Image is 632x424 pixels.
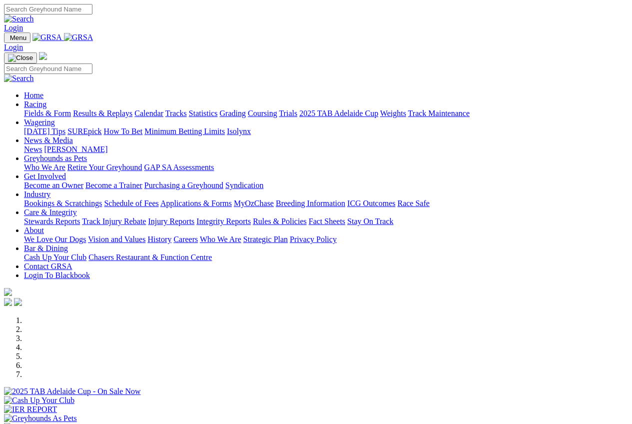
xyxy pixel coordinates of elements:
[4,74,34,83] img: Search
[24,190,50,198] a: Industry
[279,109,297,117] a: Trials
[24,136,73,144] a: News & Media
[24,100,46,108] a: Racing
[44,145,107,153] a: [PERSON_NAME]
[14,298,22,306] img: twitter.svg
[24,235,628,244] div: About
[4,52,37,63] button: Toggle navigation
[32,33,62,42] img: GRSA
[165,109,187,117] a: Tracks
[39,52,47,60] img: logo-grsa-white.png
[24,154,87,162] a: Greyhounds as Pets
[64,33,93,42] img: GRSA
[4,288,12,296] img: logo-grsa-white.png
[189,109,218,117] a: Statistics
[397,199,429,207] a: Race Safe
[24,118,55,126] a: Wagering
[4,405,57,414] img: IER REPORT
[234,199,274,207] a: MyOzChase
[24,163,628,172] div: Greyhounds as Pets
[24,163,65,171] a: Who We Are
[309,217,345,225] a: Fact Sheets
[82,217,146,225] a: Track Injury Rebate
[24,244,68,252] a: Bar & Dining
[160,199,232,207] a: Applications & Forms
[85,181,142,189] a: Become a Trainer
[24,172,66,180] a: Get Involved
[200,235,241,243] a: Who We Are
[4,4,92,14] input: Search
[24,235,86,243] a: We Love Our Dogs
[225,181,263,189] a: Syndication
[4,23,23,32] a: Login
[24,109,71,117] a: Fields & Form
[88,235,145,243] a: Vision and Values
[67,127,101,135] a: SUREpick
[8,54,33,62] img: Close
[10,34,26,41] span: Menu
[24,127,65,135] a: [DATE] Tips
[24,145,628,154] div: News & Media
[248,109,277,117] a: Coursing
[104,127,143,135] a: How To Bet
[290,235,337,243] a: Privacy Policy
[73,109,132,117] a: Results & Replays
[134,109,163,117] a: Calendar
[147,235,171,243] a: History
[24,271,90,279] a: Login To Blackbook
[408,109,470,117] a: Track Maintenance
[24,181,628,190] div: Get Involved
[24,127,628,136] div: Wagering
[24,145,42,153] a: News
[88,253,212,261] a: Chasers Restaurant & Function Centre
[227,127,251,135] a: Isolynx
[144,127,225,135] a: Minimum Betting Limits
[4,414,77,423] img: Greyhounds As Pets
[144,181,223,189] a: Purchasing a Greyhound
[24,91,43,99] a: Home
[24,253,86,261] a: Cash Up Your Club
[24,226,44,234] a: About
[24,208,77,216] a: Care & Integrity
[24,199,102,207] a: Bookings & Scratchings
[24,262,72,270] a: Contact GRSA
[4,63,92,74] input: Search
[144,163,214,171] a: GAP SA Assessments
[67,163,142,171] a: Retire Your Greyhound
[347,217,393,225] a: Stay On Track
[380,109,406,117] a: Weights
[299,109,378,117] a: 2025 TAB Adelaide Cup
[243,235,288,243] a: Strategic Plan
[4,387,141,396] img: 2025 TAB Adelaide Cup - On Sale Now
[4,14,34,23] img: Search
[4,43,23,51] a: Login
[24,217,80,225] a: Stewards Reports
[253,217,307,225] a: Rules & Policies
[148,217,194,225] a: Injury Reports
[220,109,246,117] a: Grading
[4,396,74,405] img: Cash Up Your Club
[104,199,158,207] a: Schedule of Fees
[173,235,198,243] a: Careers
[24,217,628,226] div: Care & Integrity
[276,199,345,207] a: Breeding Information
[196,217,251,225] a: Integrity Reports
[24,109,628,118] div: Racing
[24,199,628,208] div: Industry
[347,199,395,207] a: ICG Outcomes
[24,181,83,189] a: Become an Owner
[4,32,30,43] button: Toggle navigation
[4,298,12,306] img: facebook.svg
[24,253,628,262] div: Bar & Dining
